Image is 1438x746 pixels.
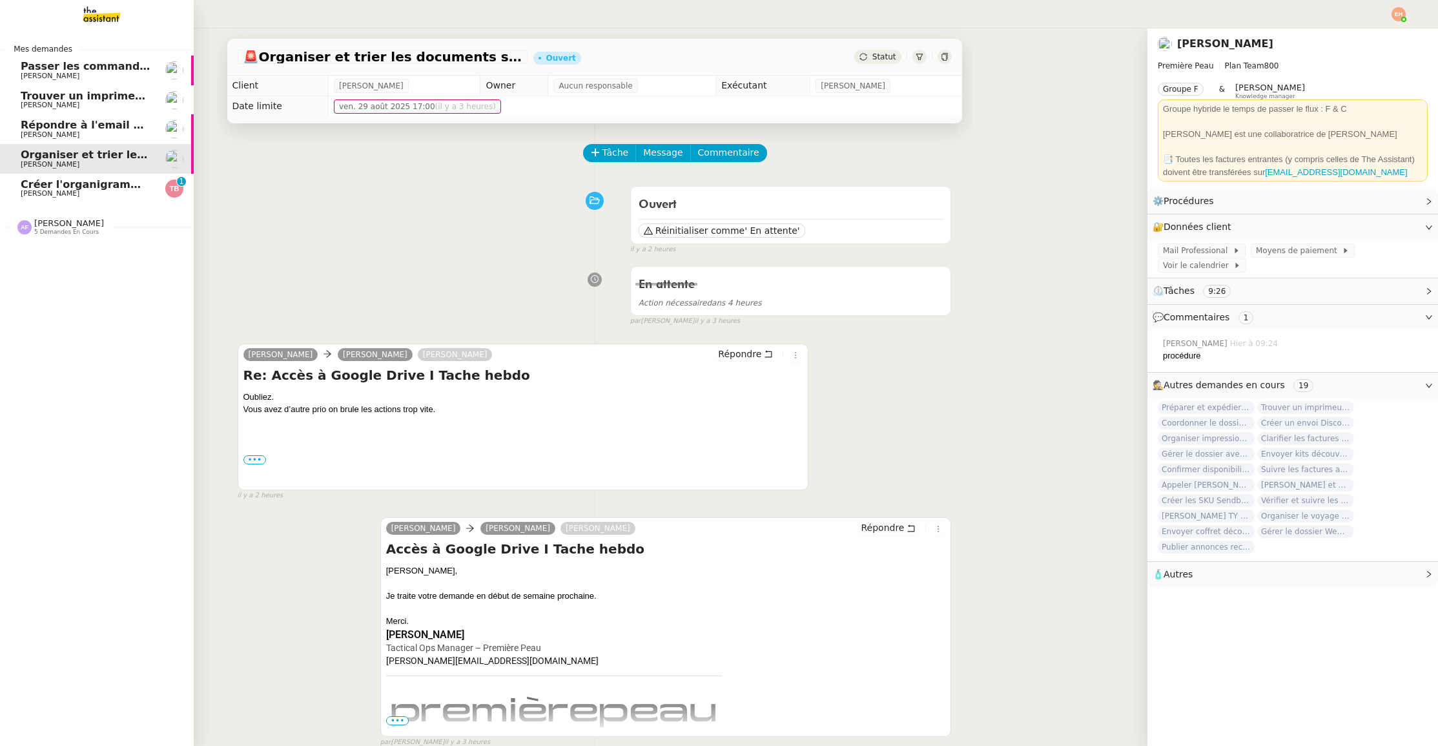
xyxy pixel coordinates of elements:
span: Voir le calendrier [1163,259,1233,272]
span: Message [643,145,683,160]
img: Première Peau [386,696,722,730]
div: Ouvert [546,54,576,62]
nz-tag: 9:26 [1203,285,1231,298]
span: Mail Professional [1163,244,1233,257]
span: [PERSON_NAME] et analyser les candidatures LinkedIn [1257,479,1354,492]
span: Autres demandes en cours [1164,380,1285,390]
span: il y a 3 heures [694,316,740,327]
span: Hier à 09:24 [1230,338,1280,349]
div: 💬Commentaires 1 [1147,305,1438,330]
span: Clarifier les factures avec Les Ateliers [PERSON_NAME] [1257,432,1354,445]
span: Aucun responsable [559,79,632,92]
span: Trouver un imprimeur parisien (TRES URGENT) [21,90,292,102]
h4: Re: Accès à Google Drive I Tache hebdo [243,366,803,384]
p: 1 [179,177,184,189]
nz-badge-sup: 1 [177,177,186,186]
span: Gérer le dossier WeWork Trudaine [1257,525,1354,538]
span: ⏲️ [1153,285,1242,296]
span: [PERSON_NAME] [21,130,79,139]
app-user-label: Knowledge manager [1235,83,1305,99]
div: ⏲️Tâches 9:26 [1147,278,1438,304]
span: Organiser impression catalogue [1158,432,1255,445]
span: Trouver un imprimeur parisien (TRES URGENT) [1257,401,1354,414]
h4: Accès à Google Drive I Tache hebdo [386,540,946,558]
span: En attente [639,279,695,291]
span: 💬 [1153,312,1258,322]
span: [PERSON_NAME] [339,79,404,92]
span: Gérer le dossier avec THA Staffing [1158,448,1255,461]
span: ⚙️ [1153,194,1220,209]
label: ••• [243,455,267,464]
span: Ouvert [639,199,677,211]
span: 🧴 [1153,569,1193,579]
img: svg [1392,7,1406,21]
img: svg [165,180,183,198]
div: Vous avez d’autre prio on brule les actions trop vite. [243,403,803,416]
span: Organiser et trier les documents sur Google Drive [243,50,523,63]
img: users%2Fjeuj7FhI7bYLyCU6UIN9LElSS4x1%2Favatar%2F1678820456145.jpeg [165,91,183,109]
a: [EMAIL_ADDRESS][DOMAIN_NAME] [1265,167,1407,177]
button: Tâche [583,144,637,162]
img: users%2Fjeuj7FhI7bYLyCU6UIN9LElSS4x1%2Favatar%2F1678820456145.jpeg [165,150,183,168]
span: Envoyer kits découverte à [GEOGRAPHIC_DATA] [1257,448,1354,461]
span: Suivre les factures avec Flash Transports [1257,463,1354,476]
span: Envoyer coffret découverte à [PERSON_NAME] [1158,525,1255,538]
img: svg [17,220,32,234]
span: Vérifier et suivre les factures [PERSON_NAME] [1257,494,1354,507]
span: Tâche [602,145,629,160]
nz-tag: 1 [1238,311,1254,324]
span: [PERSON_NAME] [34,218,104,228]
img: users%2Fjeuj7FhI7bYLyCU6UIN9LElSS4x1%2Favatar%2F1678820456145.jpeg [1158,37,1172,51]
span: Plan Team [1225,61,1264,70]
span: Knowledge manager [1235,93,1295,100]
button: Répondre [856,521,920,535]
span: [PERSON_NAME] [21,189,79,198]
td: Owner [480,76,548,96]
div: procédure [1163,349,1428,362]
span: [PERSON_NAME] TY notes [1158,510,1255,523]
span: il y a 2 heures [238,490,283,501]
span: Autres [1164,569,1193,579]
img: users%2FtFhOaBya8rNVU5KG7br7ns1BCvi2%2Favatar%2Faa8c47da-ee6c-4101-9e7d-730f2e64f978 [165,61,183,79]
div: 🧴Autres [1147,562,1438,587]
div: ⚙️Procédures [1147,189,1438,214]
td: Client [227,76,329,96]
span: [PERSON_NAME] [21,160,79,169]
button: Message [635,144,690,162]
div: 🕵️Autres demandes en cours 19 [1147,373,1438,398]
button: Répondre [714,347,777,361]
span: par [630,316,641,327]
span: Créer l'organigramme dans [GEOGRAPHIC_DATA] [21,178,304,191]
span: Moyens de paiement [1256,244,1342,257]
button: Commentaire [690,144,767,162]
span: Procédures [1164,196,1214,206]
td: Date limite [227,96,329,117]
span: [PERSON_NAME] [1163,338,1230,349]
nz-tag: Groupe F [1158,83,1204,96]
span: Passer les commandes de livres Impactes [21,60,263,72]
div: 📑 Toutes les factures entrantes (y compris celles de The Assistant) doivent être transférées sur [1163,153,1423,178]
span: [PERSON_NAME] [1235,83,1305,92]
span: Répondre [718,347,761,360]
a: [PERSON_NAME] [560,523,635,534]
span: [PERSON_NAME] [21,72,79,80]
div: Merci. [386,615,946,628]
a: [PERSON_NAME][EMAIL_ADDRESS][DOMAIN_NAME] [386,656,599,666]
button: Réinitialiser comme' En attente' [639,223,805,238]
td: Exécutant [716,76,810,96]
span: ••• [386,716,409,725]
div: Tactical Ops Manager – Première Peau [386,642,722,655]
span: Tâches [1164,285,1195,296]
span: Coordonner le dossier d'[PERSON_NAME] [1158,417,1255,430]
span: [PERSON_NAME] [821,79,885,92]
span: il y a 2 heures [630,244,676,255]
span: dans 4 heures [639,298,762,307]
div: 🔐Données client [1147,214,1438,240]
img: users%2FtFhOaBya8rNVU5KG7br7ns1BCvi2%2Favatar%2Faa8c47da-ee6c-4101-9e7d-730f2e64f978 [165,120,183,138]
span: Données client [1164,222,1231,232]
nz-tag: 19 [1293,379,1313,392]
span: 800 [1264,61,1279,70]
div: [PERSON_NAME] est une collaboratrice de [PERSON_NAME] [1163,128,1423,141]
div: Oubliez. [243,391,803,487]
span: ven. 29 août 2025 17:00 [339,100,496,113]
